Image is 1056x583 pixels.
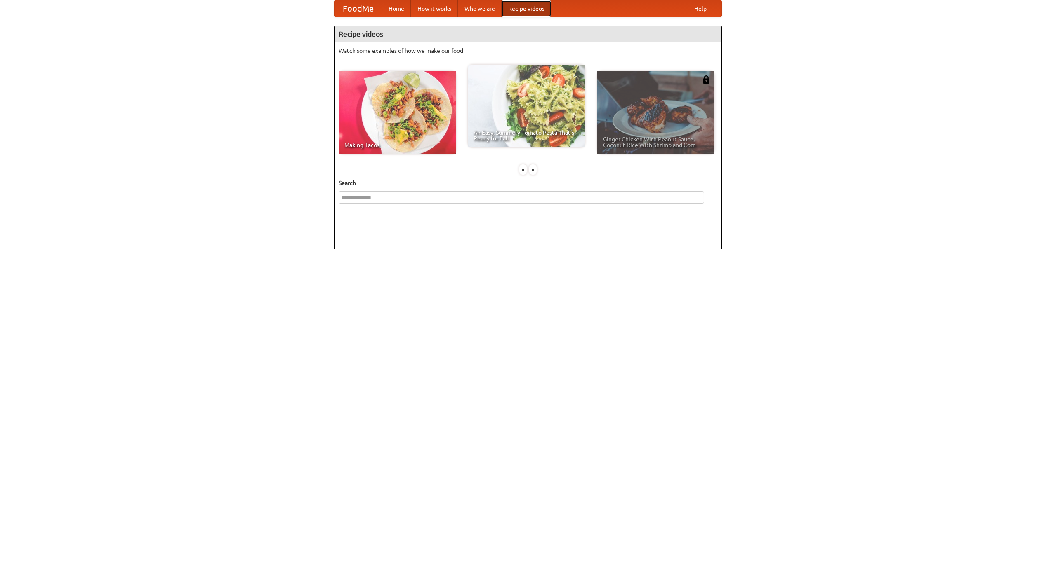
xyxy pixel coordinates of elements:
img: 483408.png [702,75,710,84]
div: « [519,164,527,175]
h4: Recipe videos [335,26,721,42]
a: An Easy, Summery Tomato Pasta That's Ready for Fall [468,65,585,147]
div: » [529,164,537,175]
span: Making Tacos [344,142,450,148]
a: How it works [411,0,458,17]
a: Home [382,0,411,17]
a: Who we are [458,0,502,17]
a: Making Tacos [339,71,456,154]
a: Recipe videos [502,0,551,17]
a: FoodMe [335,0,382,17]
h5: Search [339,179,717,187]
span: An Easy, Summery Tomato Pasta That's Ready for Fall [474,130,579,141]
p: Watch some examples of how we make our food! [339,47,717,55]
a: Help [688,0,713,17]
